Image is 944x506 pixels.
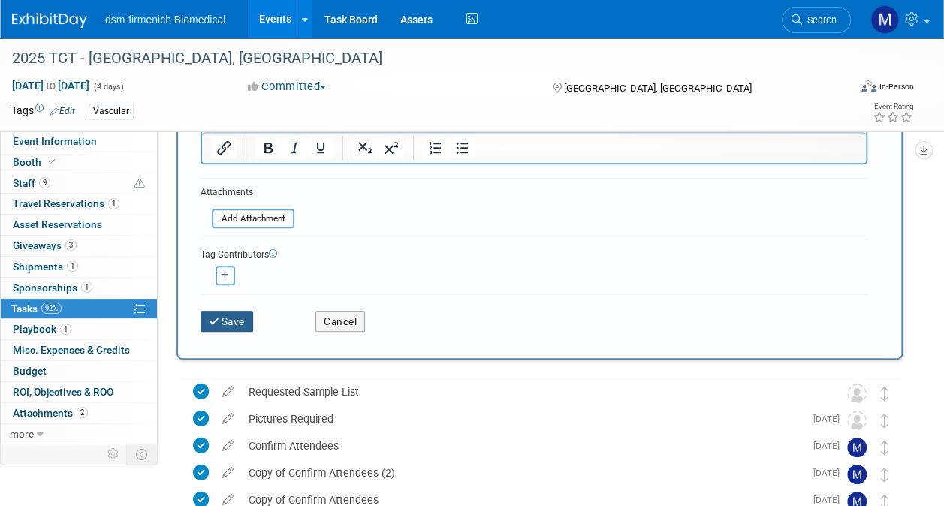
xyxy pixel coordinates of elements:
[101,444,127,464] td: Personalize Event Tab Strip
[813,495,847,505] span: [DATE]
[134,177,145,191] span: Potential Scheduling Conflict -- at least one attendee is tagged in another overlapping event.
[39,177,50,188] span: 9
[67,261,78,272] span: 1
[241,406,804,432] div: Pictures Required
[215,466,241,480] a: edit
[847,384,867,403] img: Unassigned
[449,137,475,158] button: Bullet list
[782,7,851,33] a: Search
[241,433,804,459] div: Confirm Attendees
[41,303,62,314] span: 92%
[379,137,404,158] button: Superscript
[881,414,888,428] i: Move task
[48,158,56,166] i: Booth reservation complete
[201,186,294,199] div: Attachments
[1,215,157,235] a: Asset Reservations
[1,403,157,423] a: Attachments2
[11,79,90,92] span: [DATE] [DATE]
[1,194,157,214] a: Travel Reservations1
[50,106,75,116] a: Edit
[127,444,158,464] td: Toggle Event Tabs
[13,386,113,398] span: ROI, Objectives & ROO
[881,468,888,482] i: Move task
[783,78,914,101] div: Event Format
[11,103,75,120] td: Tags
[847,411,867,430] img: Unassigned
[105,14,225,26] span: dsm-firmenich Biomedical
[241,379,817,405] div: Requested Sample List
[1,382,157,402] a: ROI, Objectives & ROO
[1,424,157,444] a: more
[13,156,59,168] span: Booth
[847,465,867,484] img: Melanie Davison
[813,414,847,424] span: [DATE]
[9,6,656,21] p: Have KK review before sending
[108,198,119,209] span: 1
[11,303,62,315] span: Tasks
[65,239,77,251] span: 3
[564,83,752,94] span: [GEOGRAPHIC_DATA], [GEOGRAPHIC_DATA]
[13,261,78,273] span: Shipments
[13,323,71,335] span: Playbook
[352,137,378,158] button: Subscript
[8,6,656,21] body: Rich Text Area. Press ALT-0 for help.
[13,177,50,189] span: Staff
[802,14,837,26] span: Search
[13,239,77,251] span: Giveaways
[1,319,157,339] a: Playbook1
[1,131,157,152] a: Event Information
[44,80,58,92] span: to
[813,468,847,478] span: [DATE]
[1,257,157,277] a: Shipments1
[92,82,124,92] span: (4 days)
[879,81,914,92] div: In-Person
[13,282,92,294] span: Sponsorships
[1,152,157,173] a: Booth
[423,137,448,158] button: Numbered list
[13,407,88,419] span: Attachments
[813,441,847,451] span: [DATE]
[201,245,867,261] div: Tag Contributors
[1,299,157,319] a: Tasks92%
[315,311,365,332] button: Cancel
[13,135,97,147] span: Event Information
[13,344,130,356] span: Misc. Expenses & Credits
[13,197,119,209] span: Travel Reservations
[13,218,102,230] span: Asset Reservations
[10,428,34,440] span: more
[77,407,88,418] span: 2
[81,282,92,293] span: 1
[873,103,913,110] div: Event Rating
[881,441,888,455] i: Move task
[1,173,157,194] a: Staff9
[60,324,71,335] span: 1
[861,80,876,92] img: Format-Inperson.png
[308,137,333,158] button: Underline
[282,137,307,158] button: Italic
[847,438,867,457] img: Melanie Davison
[243,79,332,95] button: Committed
[215,385,241,399] a: edit
[13,365,47,377] span: Budget
[215,412,241,426] a: edit
[1,340,157,360] a: Misc. Expenses & Credits
[1,361,157,381] a: Budget
[215,439,241,453] a: edit
[881,387,888,401] i: Move task
[12,13,87,28] img: ExhibitDay
[1,278,157,298] a: Sponsorships1
[89,104,134,119] div: Vascular
[211,137,237,158] button: Insert/edit link
[241,460,804,486] div: Copy of Confirm Attendees (2)
[255,137,281,158] button: Bold
[201,311,253,332] button: Save
[870,5,899,34] img: Melanie Davison
[1,236,157,256] a: Giveaways3
[7,45,837,72] div: 2025 TCT - [GEOGRAPHIC_DATA], [GEOGRAPHIC_DATA]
